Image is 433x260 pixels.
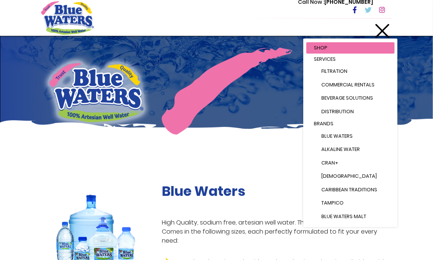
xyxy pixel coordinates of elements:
p: High Quality, sodium free, artesian well water. The taste and quality you trust. Comes in the fol... [162,218,392,245]
span: Services [314,55,336,63]
span: [DEMOGRAPHIC_DATA] [321,172,377,180]
span: Blue Waters Malt [321,213,366,220]
h2: Blue Waters [162,183,392,199]
span: Distribution [321,108,354,115]
span: Commercial Rentals [321,81,375,88]
span: Caribbean Traditions [321,186,377,193]
span: Blue Waters [321,132,353,140]
span: Alkaline Water [321,146,360,153]
span: Shop [314,44,327,51]
span: Beverage Solutions [321,94,373,102]
span: Tampico [321,199,344,206]
span: Stamina [321,226,342,233]
span: Brands [314,120,333,127]
a: store logo [41,1,94,34]
span: Cran+ [321,159,338,166]
span: Filtration [321,68,347,75]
